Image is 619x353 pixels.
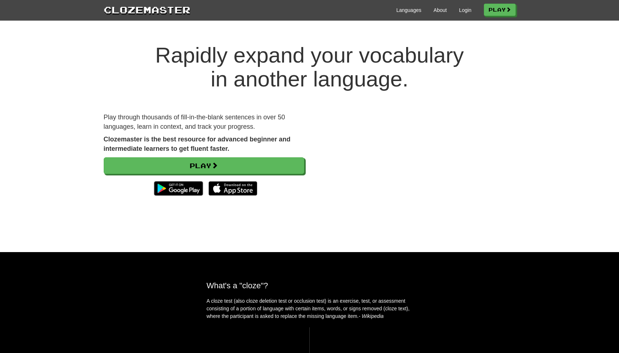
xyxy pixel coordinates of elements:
[359,313,384,319] em: - Wikipedia
[207,297,413,320] p: A cloze test (also cloze deletion test or occlusion test) is an exercise, test, or assessment con...
[484,4,516,16] a: Play
[104,113,304,131] p: Play through thousands of fill-in-the-blank sentences in over 50 languages, learn in context, and...
[396,7,421,14] a: Languages
[150,178,206,199] img: Get it on Google Play
[459,7,471,14] a: Login
[207,281,413,290] h2: What's a "cloze"?
[209,181,257,196] img: Download_on_the_App_Store_Badge_US-UK_135x40-25178aeef6eb6b83b96f5f2d004eda3bffbb37122de64afbaef7...
[104,157,304,174] a: Play
[434,7,447,14] a: About
[104,3,190,16] a: Clozemaster
[104,136,291,152] strong: Clozemaster is the best resource for advanced beginner and intermediate learners to get fluent fa...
